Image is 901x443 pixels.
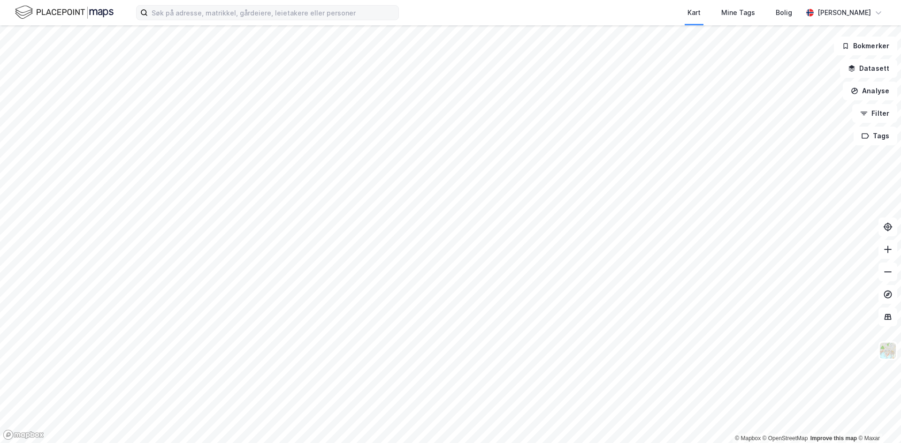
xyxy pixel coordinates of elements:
div: [PERSON_NAME] [817,7,871,18]
input: Søk på adresse, matrikkel, gårdeiere, leietakere eller personer [148,6,398,20]
img: Z [879,342,897,360]
a: Improve this map [810,435,857,442]
a: OpenStreetMap [763,435,808,442]
div: Bolig [776,7,792,18]
button: Bokmerker [834,37,897,55]
a: Mapbox [735,435,761,442]
div: Kontrollprogram for chat [854,398,901,443]
button: Tags [854,127,897,145]
div: Kart [687,7,701,18]
button: Filter [852,104,897,123]
div: Mine Tags [721,7,755,18]
iframe: Chat Widget [854,398,901,443]
button: Analyse [843,82,897,100]
button: Datasett [840,59,897,78]
img: logo.f888ab2527a4732fd821a326f86c7f29.svg [15,4,114,21]
a: Mapbox homepage [3,429,44,440]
